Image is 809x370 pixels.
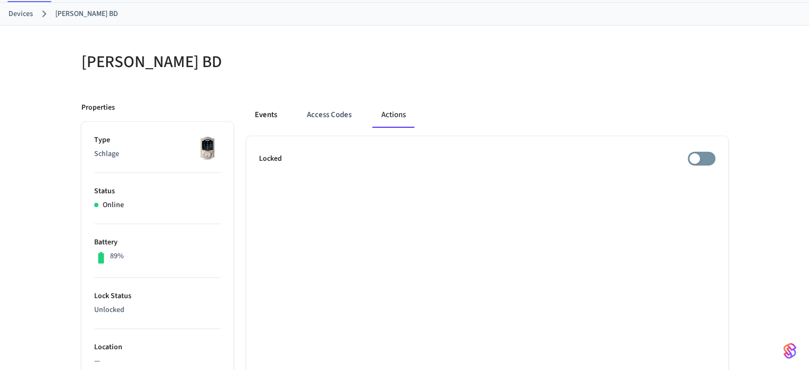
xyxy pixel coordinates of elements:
div: ant example [246,102,728,128]
a: Devices [9,9,33,20]
p: Type [94,135,221,146]
p: Schlage [94,149,221,160]
p: Unlocked [94,305,221,316]
img: SeamLogoGradient.69752ec5.svg [783,342,796,359]
button: Actions [373,102,414,128]
p: Battery [94,237,221,248]
p: — [94,356,221,367]
p: Properties [81,102,115,113]
button: Events [246,102,286,128]
p: Lock Status [94,291,221,302]
p: Locked [259,153,282,165]
button: Access Codes [298,102,360,128]
p: 89% [110,251,124,262]
h5: [PERSON_NAME] BD [81,51,398,73]
p: Status [94,186,221,197]
a: [PERSON_NAME] BD [55,9,118,20]
p: Online [103,200,124,211]
img: Schlage Sense Smart Deadbolt with Camelot Trim, Front [194,135,221,161]
p: Location [94,342,221,353]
